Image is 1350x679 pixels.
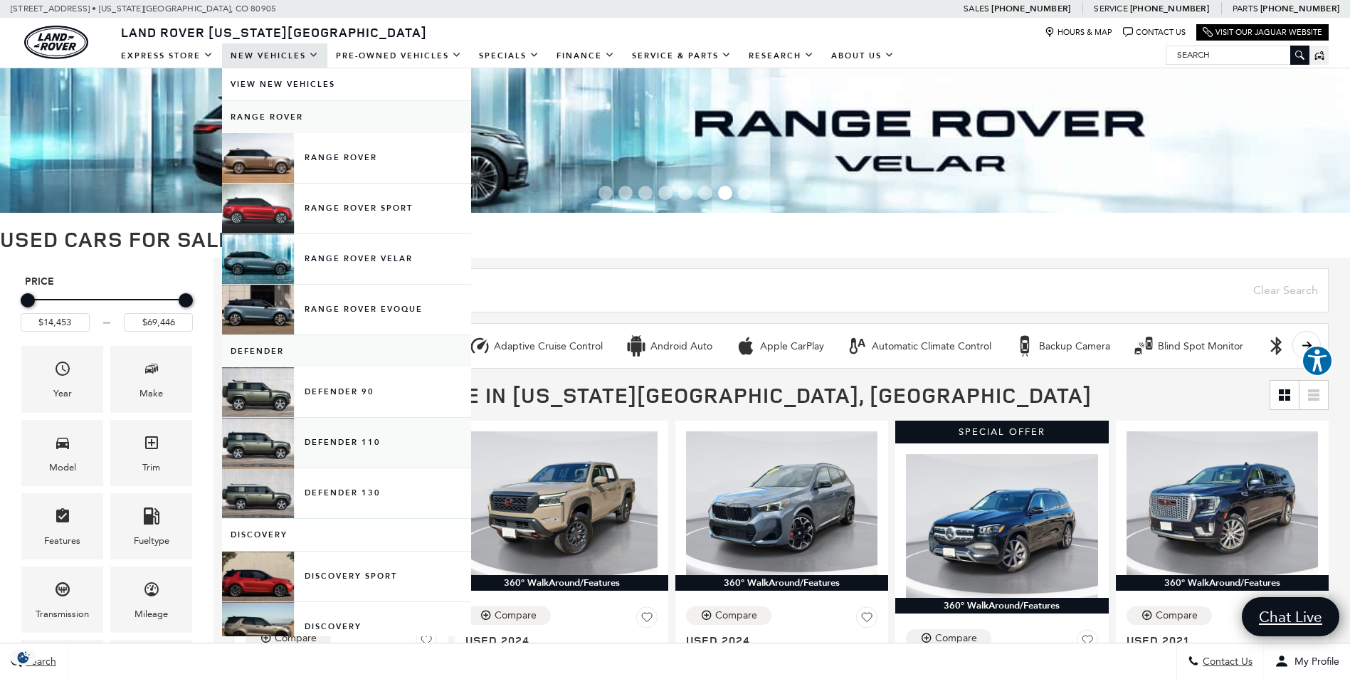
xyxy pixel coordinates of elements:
[246,629,331,648] button: Compare Vehicle
[1270,381,1299,409] a: Grid View
[1127,431,1318,575] img: 2021 GMC Yukon XL Denali
[24,26,88,59] a: land-rover
[222,367,471,417] a: Defender 90
[1127,633,1307,648] span: Used 2021
[21,293,35,307] div: Minimum Price
[1292,331,1321,359] button: scroll right
[112,23,436,41] a: Land Rover [US_STATE][GEOGRAPHIC_DATA]
[222,68,471,100] a: View New Vehicles
[638,186,653,200] span: Go to slide 3
[222,335,471,367] a: Defender
[142,460,160,475] div: Trim
[1127,633,1318,662] a: Used 2021GMC Yukon XL Denali
[847,335,868,357] div: Automatic Climate Control
[327,43,470,68] a: Pre-Owned Vehicles
[718,186,732,200] span: Go to slide 7
[54,431,71,460] span: Model
[735,335,756,357] div: Apple CarPlay
[1123,27,1186,38] a: Contact Us
[465,633,657,662] a: Used 2024Nissan Frontier PRO-4X
[21,420,103,486] div: ModelModel
[1233,4,1258,14] span: Parts
[235,268,1329,312] input: Search Inventory
[727,331,832,361] button: Apple CarPlayApple CarPlay
[964,4,989,14] span: Sales
[1158,340,1243,353] div: Blind Spot Monitor
[222,552,471,601] a: Discovery Sport
[618,331,720,361] button: Android AutoAndroid Auto
[222,602,471,652] a: Discovery
[455,575,668,591] div: 360° WalkAround/Features
[24,26,88,59] img: Land Rover
[112,43,222,68] a: EXPRESS STORE
[54,577,71,606] span: Transmission
[715,609,757,622] div: Compare
[465,606,551,625] button: Compare Vehicle
[112,43,903,68] nav: Main Navigation
[856,606,877,633] button: Save Vehicle
[678,186,692,200] span: Go to slide 5
[222,418,471,468] a: Defender 110
[469,335,490,357] div: Adaptive Cruise Control
[991,3,1070,14] a: [PHONE_NUMBER]
[738,186,752,200] span: Go to slide 8
[121,23,427,41] span: Land Rover [US_STATE][GEOGRAPHIC_DATA]
[179,293,193,307] div: Maximum Price
[7,650,40,665] img: Opt-Out Icon
[895,598,1108,614] div: 360° WalkAround/Features
[760,340,824,353] div: Apple CarPlay
[895,421,1108,443] div: Special Offer
[1258,331,1343,361] button: Bluetooth
[1116,575,1329,591] div: 360° WalkAround/Features
[1242,597,1339,636] a: Chat Live
[1302,345,1333,379] aside: Accessibility Help Desk
[25,275,189,288] h5: Price
[143,577,160,606] span: Mileage
[1039,340,1110,353] div: Backup Camera
[21,313,90,332] input: Minimum
[658,186,673,200] span: Go to slide 4
[222,285,471,335] a: Range Rover Evoque
[139,386,163,401] div: Make
[21,346,103,412] div: YearYear
[470,43,548,68] a: Specials
[1156,609,1198,622] div: Compare
[1127,606,1212,625] button: Compare Vehicle
[143,504,160,533] span: Fueltype
[1125,331,1251,361] button: Blind Spot MonitorBlind Spot Monitor
[935,632,977,645] div: Compare
[21,288,193,332] div: Price
[21,567,103,633] div: TransmissionTransmission
[143,357,160,386] span: Make
[465,633,646,648] span: Used 2024
[7,650,40,665] section: Click to Open Cookie Consent Modal
[135,606,168,622] div: Mileage
[143,431,160,460] span: Trim
[110,567,192,633] div: MileageMileage
[465,431,657,575] img: 2024 Nissan Frontier PRO-4X
[235,380,1092,409] span: 33 Vehicles for Sale in [US_STATE][GEOGRAPHIC_DATA], [GEOGRAPHIC_DATA]
[872,340,991,353] div: Automatic Climate Control
[222,133,471,183] a: Range Rover
[906,454,1097,598] img: 2023 Mercedes-Benz GLS GLS 450
[275,632,317,645] div: Compare
[1264,643,1350,679] button: Open user profile menu
[222,519,471,551] a: Discovery
[698,186,712,200] span: Go to slide 6
[626,335,647,357] div: Android Auto
[222,101,471,133] a: Range Rover
[222,43,327,68] a: New Vehicles
[1302,345,1333,377] button: Explore your accessibility options
[1260,3,1339,14] a: [PHONE_NUMBER]
[21,493,103,559] div: FeaturesFeatures
[134,533,169,549] div: Fueltype
[650,340,712,353] div: Android Auto
[839,331,999,361] button: Automatic Climate ControlAutomatic Climate Control
[53,386,72,401] div: Year
[54,504,71,533] span: Features
[636,606,658,633] button: Save Vehicle
[1252,607,1329,626] span: Chat Live
[906,629,991,648] button: Compare Vehicle
[110,493,192,559] div: FueltypeFueltype
[823,43,903,68] a: About Us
